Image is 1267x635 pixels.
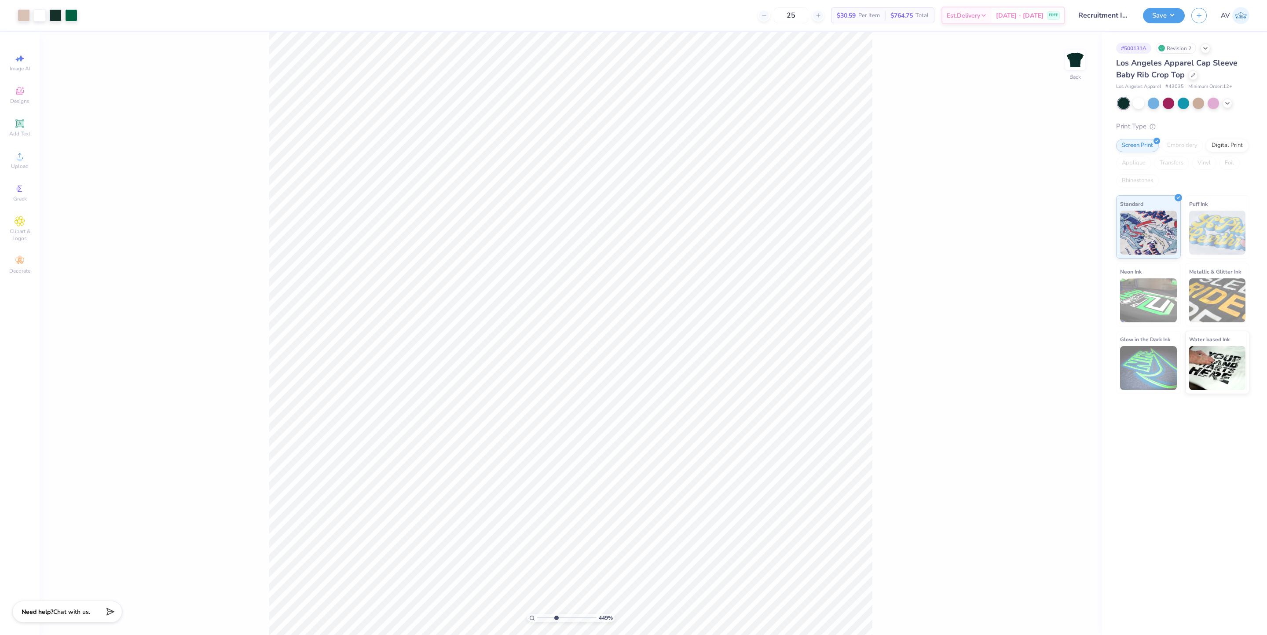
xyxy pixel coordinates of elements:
img: Water based Ink [1189,346,1246,390]
img: Neon Ink [1120,278,1177,322]
span: Puff Ink [1189,199,1208,208]
span: Total [915,11,929,20]
div: Print Type [1116,121,1249,131]
span: Est. Delivery [947,11,980,20]
span: Add Text [9,130,30,137]
span: Water based Ink [1189,335,1230,344]
span: Greek [13,195,27,202]
span: Designs [10,98,29,105]
span: Upload [11,163,29,170]
div: Transfers [1154,157,1189,170]
span: Glow in the Dark Ink [1120,335,1170,344]
input: Untitled Design [1072,7,1136,24]
span: Clipart & logos [4,228,35,242]
strong: Need help? [22,608,53,616]
span: Metallic & Glitter Ink [1189,267,1241,276]
span: # 43035 [1165,83,1184,91]
span: [DATE] - [DATE] [996,11,1044,20]
span: Decorate [9,267,30,274]
span: 449 % [599,614,613,622]
div: Rhinestones [1116,174,1159,187]
span: Neon Ink [1120,267,1142,276]
div: # 500131A [1116,43,1151,54]
a: AV [1221,7,1249,24]
div: Screen Print [1116,139,1159,152]
span: Los Angeles Apparel Cap Sleeve Baby Rib Crop Top [1116,58,1238,80]
div: Revision 2 [1156,43,1196,54]
div: Vinyl [1192,157,1216,170]
input: – – [774,7,808,23]
span: $764.75 [890,11,913,20]
img: Standard [1120,211,1177,255]
button: Save [1143,8,1185,23]
img: Metallic & Glitter Ink [1189,278,1246,322]
span: Minimum Order: 12 + [1188,83,1232,91]
img: Back [1066,51,1084,69]
div: Applique [1116,157,1151,170]
div: Foil [1219,157,1240,170]
span: AV [1221,11,1230,21]
span: Image AI [10,65,30,72]
span: Standard [1120,199,1143,208]
img: Puff Ink [1189,211,1246,255]
img: Glow in the Dark Ink [1120,346,1177,390]
span: Chat with us. [53,608,90,616]
div: Back [1069,73,1081,81]
span: FREE [1049,12,1058,18]
div: Embroidery [1161,139,1203,152]
img: Aargy Velasco [1232,7,1249,24]
span: $30.59 [837,11,856,20]
div: Digital Print [1206,139,1249,152]
span: Los Angeles Apparel [1116,83,1161,91]
span: Per Item [858,11,880,20]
